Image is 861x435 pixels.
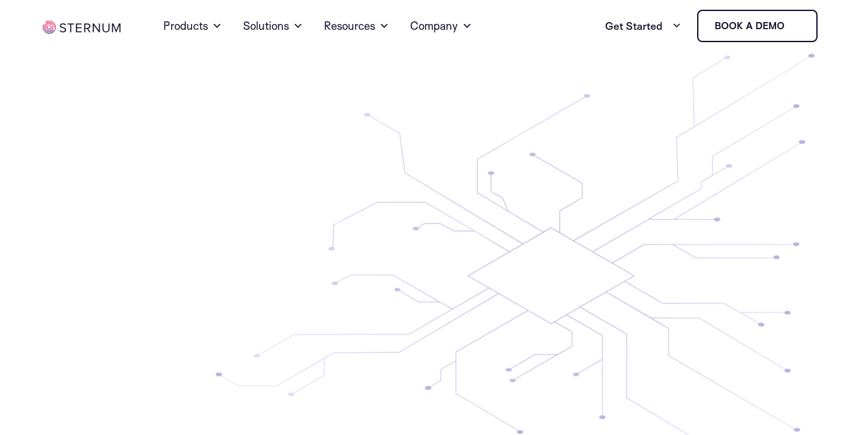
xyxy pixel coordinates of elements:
img: sternum iot [43,21,121,34]
a: Company [410,3,472,49]
img: sternum iot [790,21,800,31]
a: Resources [324,3,389,49]
a: Products [163,3,222,49]
a: Get Started [605,13,682,39]
a: Book a demo [697,10,818,42]
a: Solutions [243,3,303,49]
